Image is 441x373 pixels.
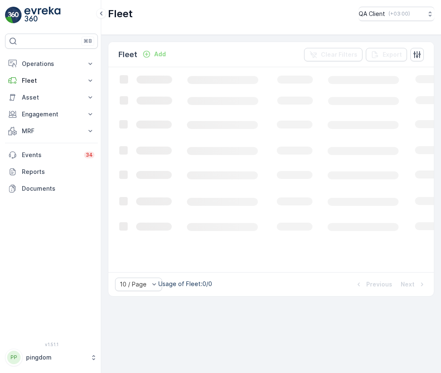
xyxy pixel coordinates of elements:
[22,93,81,102] p: Asset
[22,76,81,85] p: Fleet
[24,7,60,24] img: logo_light-DOdMpM7g.png
[304,48,362,61] button: Clear Filters
[22,60,81,68] p: Operations
[5,342,98,347] span: v 1.51.1
[5,7,22,24] img: logo
[22,168,94,176] p: Reports
[154,50,166,58] p: Add
[388,11,410,17] p: ( +03:00 )
[5,106,98,123] button: Engagement
[359,10,385,18] p: QA Client
[22,151,79,159] p: Events
[5,55,98,72] button: Operations
[118,49,137,60] p: Fleet
[5,72,98,89] button: Fleet
[22,184,94,193] p: Documents
[7,351,21,364] div: PP
[5,147,98,163] a: Events34
[401,280,415,289] p: Next
[366,48,407,61] button: Export
[5,163,98,180] a: Reports
[5,180,98,197] a: Documents
[86,152,93,158] p: 34
[26,353,86,362] p: pingdom
[84,38,92,45] p: ⌘B
[158,280,212,288] p: Usage of Fleet : 0/0
[400,279,427,289] button: Next
[108,7,133,21] p: Fleet
[359,7,434,21] button: QA Client(+03:00)
[366,280,392,289] p: Previous
[5,89,98,106] button: Asset
[321,50,357,59] p: Clear Filters
[354,279,393,289] button: Previous
[139,49,169,59] button: Add
[22,110,81,118] p: Engagement
[5,349,98,366] button: PPpingdom
[5,123,98,139] button: MRF
[22,127,81,135] p: MRF
[383,50,402,59] p: Export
